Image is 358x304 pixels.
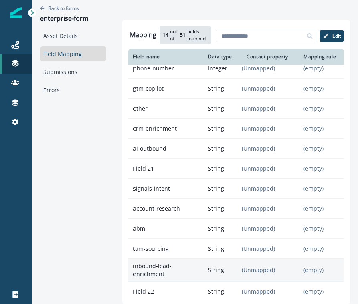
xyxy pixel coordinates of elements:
[128,121,203,136] p: crm-enrichment
[203,263,242,277] p: String
[203,161,242,176] p: String
[242,165,299,173] p: (Unmapped)
[242,245,299,253] p: (Unmapped)
[203,141,242,156] p: String
[128,81,203,96] p: gtm-copilot
[163,32,168,39] p: 14
[242,288,299,296] p: (Unmapped)
[128,284,203,299] p: Field 22
[10,7,22,18] img: Inflection
[299,221,344,236] p: (empty)
[128,201,203,216] p: account-research
[187,28,208,42] p: fields mapped
[203,61,242,76] p: Integer
[130,31,156,39] h2: Mapping
[299,81,344,96] p: (empty)
[242,64,299,72] p: (Unmapped)
[299,61,344,76] p: (empty)
[128,259,203,281] p: inbound-lead-enrichment
[128,161,203,176] p: Field 21
[242,185,299,193] p: (Unmapped)
[299,263,344,277] p: (empty)
[203,201,242,216] p: String
[242,205,299,213] p: (Unmapped)
[320,30,344,42] button: Edit
[242,225,299,233] p: (Unmapped)
[208,54,237,60] div: Data type
[242,105,299,113] p: (Unmapped)
[40,46,106,61] a: Field Mapping
[299,101,344,116] p: (empty)
[303,54,339,60] div: Mapping rule
[40,15,89,24] div: enterprise-form
[203,121,242,136] p: String
[170,28,178,42] p: out of
[48,5,79,12] p: Back to forms
[203,101,242,116] p: String
[299,284,344,299] p: (empty)
[40,28,106,43] a: Asset Details
[128,141,203,156] p: ai-outbound
[40,83,106,97] a: Errors
[299,121,344,136] p: (empty)
[203,81,242,96] p: String
[128,242,203,256] p: tam-sourcing
[299,181,344,196] p: (empty)
[128,101,203,116] p: other
[242,85,299,93] p: (Unmapped)
[133,54,198,60] div: Field name
[299,141,344,156] p: (empty)
[299,242,344,256] p: (empty)
[242,125,299,133] p: (Unmapped)
[203,221,242,236] p: String
[332,33,341,39] p: Edit
[242,145,299,153] p: (Unmapped)
[40,64,106,79] a: Submissions
[128,181,203,196] p: signals-intent
[242,266,299,274] p: (Unmapped)
[247,54,288,60] p: Contact property
[299,161,344,176] p: (empty)
[128,221,203,236] p: abm
[203,181,242,196] p: String
[128,61,203,76] p: phone-number
[180,32,186,39] p: 51
[203,242,242,256] p: String
[40,5,79,12] button: Go back
[203,284,242,299] p: String
[299,201,344,216] p: (empty)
